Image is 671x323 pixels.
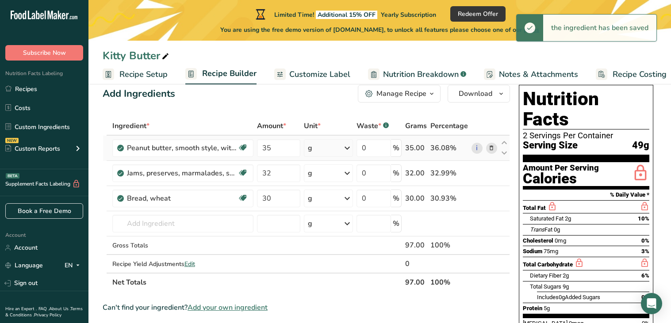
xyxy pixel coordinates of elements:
[523,190,649,200] section: % Daily Value *
[289,68,350,80] span: Customize Label
[127,193,238,204] div: Bread, wheat
[405,121,427,131] span: Grams
[450,6,506,22] button: Redeem Offer
[523,205,546,211] span: Total Fat
[459,88,492,99] span: Download
[530,215,564,222] span: Saturated Fat
[5,45,83,61] button: Subscribe Now
[543,15,656,41] div: the ingredient has been saved
[641,248,649,255] span: 3%
[613,68,667,80] span: Recipe Costing
[368,65,466,84] a: Nutrition Breakdown
[405,240,427,251] div: 97.00
[565,215,571,222] span: 2g
[383,68,459,80] span: Nutrition Breakdown
[5,258,43,273] a: Language
[358,85,441,103] button: Manage Recipe
[530,226,544,233] i: Trans
[554,226,560,233] span: 0g
[563,272,569,279] span: 2g
[308,143,312,153] div: g
[530,226,552,233] span: Fat
[523,248,542,255] span: Sodium
[523,237,553,244] span: Cholesterol
[23,48,66,57] span: Subscribe Now
[103,87,175,101] div: Add Ingredients
[523,172,599,185] div: Calories
[472,143,483,154] a: i
[308,168,312,179] div: g
[523,131,649,140] div: 2 Servings Per Container
[5,138,19,143] div: NEW
[254,9,436,19] div: Limited Time!
[530,272,561,279] span: Dietary Fiber
[544,248,558,255] span: 75mg
[308,218,312,229] div: g
[430,193,468,204] div: 30.93%
[34,312,61,318] a: Privacy Policy
[523,261,573,268] span: Total Carbohydrate
[430,240,468,251] div: 100%
[127,143,238,153] div: Peanut butter, smooth style, without salt
[103,302,510,313] div: Can't find your ingredient?
[112,241,253,250] div: Gross Totals
[430,121,468,131] span: Percentage
[381,11,436,19] span: Yearly Subscription
[112,215,253,232] input: Add Ingredient
[65,260,83,271] div: EN
[458,9,498,19] span: Redeem Offer
[103,48,171,64] div: Kitty Butter
[112,121,150,131] span: Ingredient
[430,143,468,153] div: 36.08%
[304,121,321,131] span: Unit
[641,272,649,279] span: 6%
[405,168,427,179] div: 32.00
[257,121,286,131] span: Amount
[5,306,83,318] a: Terms & Conditions .
[484,65,578,84] a: Notes & Attachments
[185,64,257,85] a: Recipe Builder
[188,302,268,313] span: Add your own ingredient
[405,258,427,269] div: 0
[376,88,426,99] div: Manage Recipe
[38,306,49,312] a: FAQ .
[537,294,600,300] span: Includes Added Sugars
[357,121,389,131] div: Waste
[638,215,649,222] span: 10%
[308,193,312,204] div: g
[202,68,257,80] span: Recipe Builder
[544,305,550,312] span: 5g
[405,143,427,153] div: 35.00
[112,259,253,269] div: Recipe Yield Adjustments
[6,173,19,179] div: BETA
[523,89,649,129] h1: Nutrition Facts
[596,65,667,84] a: Recipe Costing
[111,273,403,291] th: Net Totals
[530,283,561,290] span: Total Sugars
[523,140,578,151] span: Serving Size
[49,306,70,312] a: About Us .
[184,260,195,268] span: Edit
[641,237,649,244] span: 0%
[103,65,168,84] a: Recipe Setup
[430,168,468,179] div: 32.99%
[316,11,377,19] span: Additional 15% OFF
[641,293,662,314] div: Open Intercom Messenger
[5,203,83,219] a: Book a Free Demo
[5,144,60,153] div: Custom Reports
[559,294,565,300] span: 0g
[220,25,539,34] span: You are using the free demo version of [DOMAIN_NAME], to unlock all features please choose one of...
[523,164,599,172] div: Amount Per Serving
[5,306,37,312] a: Hire an Expert .
[429,273,470,291] th: 100%
[448,85,510,103] button: Download
[274,65,350,84] a: Customize Label
[405,193,427,204] div: 30.00
[632,140,649,151] span: 49g
[563,283,569,290] span: 9g
[499,68,578,80] span: Notes & Attachments
[555,237,566,244] span: 0mg
[127,168,238,179] div: Jams, preserves, marmalades, sweetened with fruit juice
[403,273,429,291] th: 97.00
[523,305,542,312] span: Protein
